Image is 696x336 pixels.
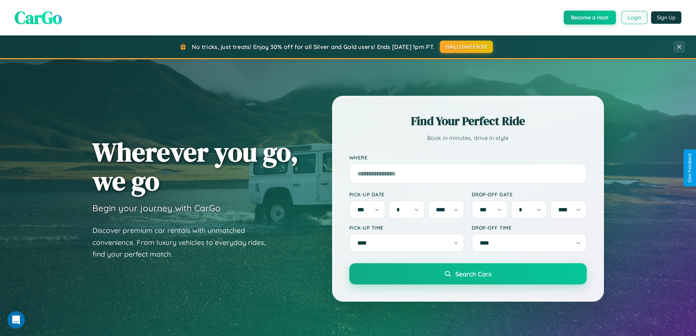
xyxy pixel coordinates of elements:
[687,153,692,183] div: Give Feedback
[564,11,616,24] button: Become a Host
[349,263,587,284] button: Search Cars
[349,113,587,129] h2: Find Your Perfect Ride
[349,224,464,231] label: Pick-up Time
[455,270,491,278] span: Search Cars
[15,5,62,30] span: CarGo
[192,43,434,50] span: No tricks, just treats! Enjoy 30% off for all Silver and Gold users! Ends [DATE] 1pm PT.
[621,11,647,24] button: Login
[7,311,25,329] iframe: Intercom live chat
[440,41,493,53] button: HALLOWEEN30
[472,224,587,231] label: Drop-off Time
[349,191,464,197] label: Pick-up Date
[349,154,587,161] label: Where
[92,137,298,195] h1: Wherever you go, we go
[472,191,587,197] label: Drop-off Date
[651,11,681,24] button: Sign Up
[349,133,587,143] p: Book in minutes, drive in style
[92,224,275,260] p: Discover premium car rentals with unmatched convenience. From luxury vehicles to everyday rides, ...
[92,203,221,214] h3: Begin your journey with CarGo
